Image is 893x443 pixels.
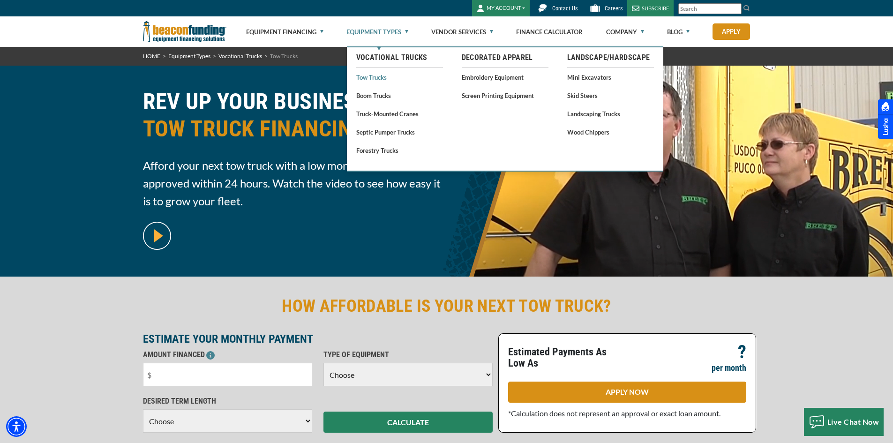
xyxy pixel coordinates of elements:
[738,346,746,358] p: ?
[508,409,720,418] span: *Calculation does not represent an approval or exact loan amount.
[143,333,493,345] p: ESTIMATE YOUR MONTHLY PAYMENT
[218,53,262,60] a: Vocational Trucks
[827,417,879,426] span: Live Chat Now
[143,222,171,250] img: video modal pop-up play button
[743,4,750,12] img: Search
[356,52,443,63] a: Vocational Trucks
[567,90,654,101] a: Skid Steers
[567,108,654,120] a: Landscaping Trucks
[712,362,746,374] p: per month
[605,5,623,12] span: Careers
[143,88,441,150] h1: REV UP YOUR BUSINESS
[143,53,160,60] a: HOME
[516,17,583,47] a: Finance Calculator
[143,115,441,143] span: TOW TRUCK FINANCING
[678,3,742,14] input: Search
[323,349,493,360] p: TYPE OF EQUIPMENT
[168,53,210,60] a: Equipment Types
[431,17,493,47] a: Vendor Services
[246,17,323,47] a: Equipment Financing
[667,17,690,47] a: Blog
[567,126,654,138] a: Wood Chippers
[567,52,654,63] a: Landscape/Hardscape
[356,71,443,83] a: Tow Trucks
[143,349,312,360] p: AMOUNT FINANCED
[713,23,750,40] a: Apply
[552,5,578,12] span: Contact Us
[6,416,27,437] div: Accessibility Menu
[732,5,739,13] a: Clear search text
[143,16,226,47] img: Beacon Funding Corporation logo
[270,53,298,60] span: Tow Trucks
[462,71,548,83] a: Embroidery Equipment
[567,71,654,83] a: Mini Excavators
[143,363,312,386] input: $
[323,412,493,433] button: CALCULATE
[606,17,644,47] a: Company
[462,52,548,63] a: Decorated Apparel
[356,126,443,138] a: Septic Pumper Trucks
[346,17,408,47] a: Equipment Types
[143,295,750,317] h2: HOW AFFORDABLE IS YOUR NEXT TOW TRUCK?
[356,108,443,120] a: Truck-Mounted Cranes
[356,144,443,156] a: Forestry Trucks
[508,346,622,369] p: Estimated Payments As Low As
[143,396,312,407] p: DESIRED TERM LENGTH
[143,157,441,210] span: Afford your next tow truck with a low monthly payment. Get approved within 24 hours. Watch the vi...
[804,408,884,436] button: Live Chat Now
[508,382,746,403] a: APPLY NOW
[356,90,443,101] a: Boom Trucks
[462,90,548,101] a: Screen Printing Equipment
